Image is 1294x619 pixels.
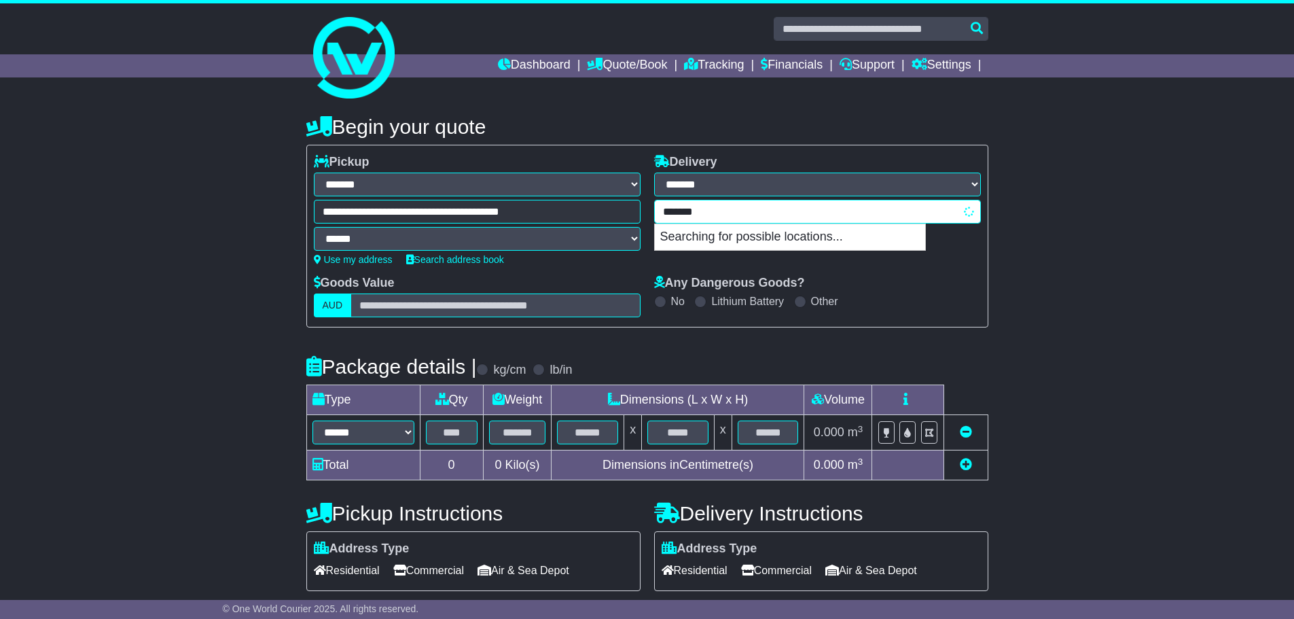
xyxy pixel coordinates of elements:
td: x [624,415,642,450]
span: m [848,458,863,472]
td: Kilo(s) [483,450,552,480]
label: Lithium Battery [711,295,784,308]
td: 0 [420,450,483,480]
a: Add new item [960,458,972,472]
a: Quote/Book [587,54,667,77]
h4: Pickup Instructions [306,502,641,525]
a: Support [840,54,895,77]
a: Financials [761,54,823,77]
typeahead: Please provide city [654,200,981,224]
label: Address Type [314,542,410,556]
a: Tracking [684,54,744,77]
label: No [671,295,685,308]
span: Air & Sea Depot [478,560,569,581]
label: Any Dangerous Goods? [654,276,805,291]
a: Use my address [314,254,393,265]
span: Commercial [741,560,812,581]
label: lb/in [550,363,572,378]
span: Residential [314,560,380,581]
label: Address Type [662,542,757,556]
td: Type [306,385,420,415]
label: Delivery [654,155,717,170]
h4: Begin your quote [306,116,988,138]
span: Commercial [393,560,464,581]
label: Goods Value [314,276,395,291]
td: Total [306,450,420,480]
a: Settings [912,54,971,77]
span: 0.000 [814,458,844,472]
span: 0 [495,458,501,472]
a: Remove this item [960,425,972,439]
span: Residential [662,560,727,581]
label: Pickup [314,155,370,170]
td: Volume [804,385,872,415]
td: x [714,415,732,450]
span: Air & Sea Depot [825,560,917,581]
a: Dashboard [498,54,571,77]
span: © One World Courier 2025. All rights reserved. [223,603,419,614]
label: AUD [314,294,352,317]
td: Qty [420,385,483,415]
sup: 3 [858,424,863,434]
label: Other [811,295,838,308]
span: m [848,425,863,439]
td: Dimensions (L x W x H) [552,385,804,415]
p: Searching for possible locations... [655,224,925,250]
a: Search address book [406,254,504,265]
span: 0.000 [814,425,844,439]
td: Dimensions in Centimetre(s) [552,450,804,480]
h4: Package details | [306,355,477,378]
sup: 3 [858,457,863,467]
label: kg/cm [493,363,526,378]
h4: Delivery Instructions [654,502,988,525]
td: Weight [483,385,552,415]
